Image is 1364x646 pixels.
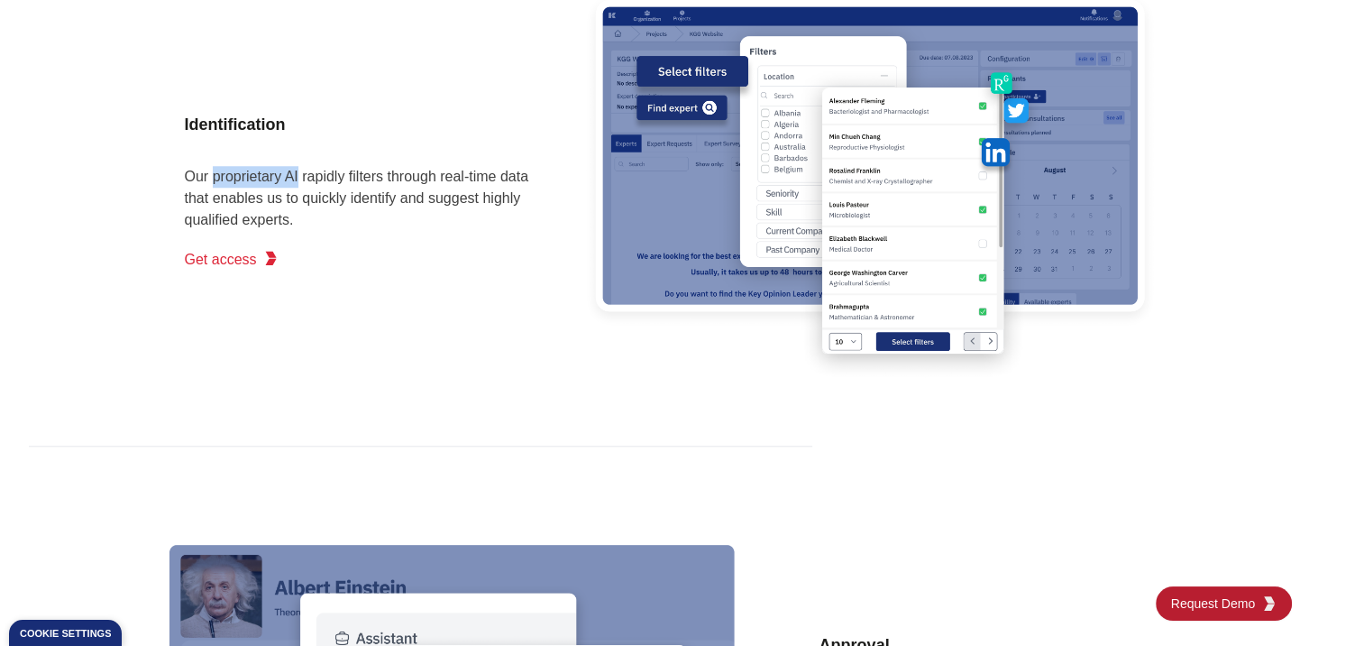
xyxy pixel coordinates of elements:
div: Cookie settings [20,629,111,639]
h3: Identification [185,105,545,144]
p: Our proprietary AI rapidly filters through real-time data that enables us to quickly identify and... [185,166,545,231]
span: Request Demo [1171,595,1262,613]
a: Request DemoKGG [1156,586,1292,621]
a: Get accessKGG Fifth Element RED [185,242,279,278]
span: Get access [185,249,257,271]
img: KGG Fifth Element RED [264,251,279,265]
iframe: Chat Widget [1274,559,1364,646]
img: KGG [1262,596,1277,611]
